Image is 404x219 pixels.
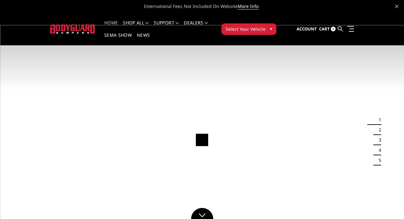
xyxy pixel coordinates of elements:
[297,21,317,38] a: Account
[238,3,259,10] a: More Info
[137,33,150,45] a: News
[375,115,381,125] button: 1 of 5
[297,26,317,32] span: Account
[331,27,336,31] span: 0
[123,21,149,33] a: shop all
[319,26,330,32] span: Cart
[184,21,208,33] a: Dealers
[104,21,118,33] a: Home
[104,33,132,45] a: SEMA Show
[375,125,381,135] button: 2 of 5
[50,24,95,33] img: BODYGUARD BUMPERS
[221,23,276,35] button: Select Your Vehicle
[191,208,213,219] a: Click to Down
[226,26,266,32] span: Select Your Vehicle
[375,155,381,165] button: 5 of 5
[270,25,272,32] span: ▾
[319,21,336,38] a: Cart 0
[154,21,179,33] a: Support
[375,145,381,155] button: 4 of 5
[375,135,381,145] button: 3 of 5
